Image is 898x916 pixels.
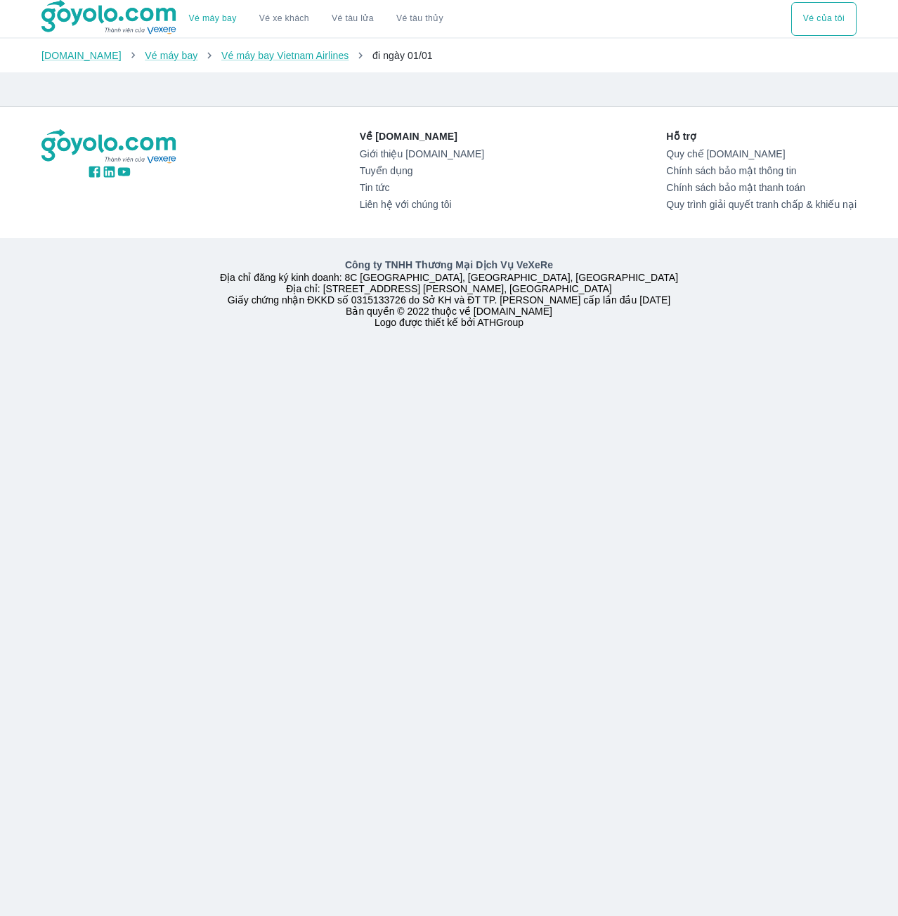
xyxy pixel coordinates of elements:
[360,129,484,143] p: Về [DOMAIN_NAME]
[372,50,433,61] span: đi ngày 01/01
[360,199,484,210] a: Liên hệ với chúng tôi
[189,13,237,24] a: Vé máy bay
[385,2,455,36] button: Vé tàu thủy
[41,48,857,63] nav: breadcrumb
[360,148,484,159] a: Giới thiệu [DOMAIN_NAME]
[666,129,857,143] p: Hỗ trợ
[259,13,309,24] a: Vé xe khách
[178,2,455,36] div: choose transportation mode
[41,50,122,61] a: [DOMAIN_NAME]
[666,182,857,193] a: Chính sách bảo mật thanh toán
[791,2,857,36] div: choose transportation mode
[320,2,385,36] a: Vé tàu lửa
[360,182,484,193] a: Tin tức
[360,165,484,176] a: Tuyển dụng
[791,2,857,36] button: Vé của tôi
[666,148,857,159] a: Quy chế [DOMAIN_NAME]
[666,165,857,176] a: Chính sách bảo mật thông tin
[221,50,349,61] a: Vé máy bay Vietnam Airlines
[33,258,865,328] div: Địa chỉ đăng ký kinh doanh: 8C [GEOGRAPHIC_DATA], [GEOGRAPHIC_DATA], [GEOGRAPHIC_DATA] Địa chỉ: [...
[666,199,857,210] a: Quy trình giải quyết tranh chấp & khiếu nại
[44,258,854,272] p: Công ty TNHH Thương Mại Dịch Vụ VeXeRe
[145,50,197,61] a: Vé máy bay
[41,129,178,164] img: logo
